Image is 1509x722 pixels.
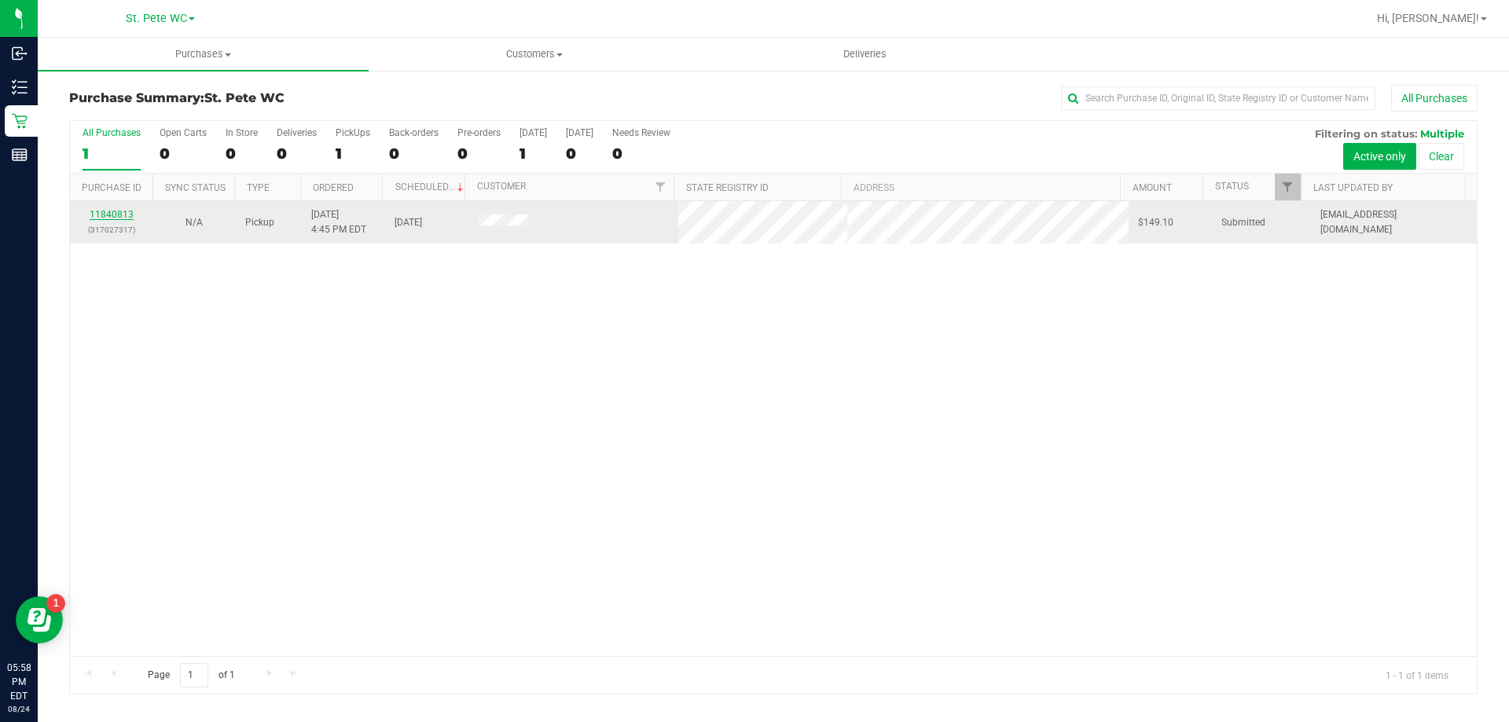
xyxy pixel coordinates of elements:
[336,145,370,163] div: 1
[686,182,769,193] a: State Registry ID
[1138,215,1173,230] span: $149.10
[7,661,31,703] p: 05:58 PM EDT
[389,145,439,163] div: 0
[369,38,699,71] a: Customers
[38,47,369,61] span: Purchases
[395,181,467,192] a: Scheduled
[1391,85,1478,112] button: All Purchases
[1221,215,1265,230] span: Submitted
[165,182,226,193] a: Sync Status
[311,207,366,237] span: [DATE] 4:45 PM EDT
[46,594,65,613] iframe: Resource center unread badge
[226,127,258,138] div: In Store
[226,145,258,163] div: 0
[566,145,593,163] div: 0
[134,663,248,687] span: Page of 1
[1343,143,1416,170] button: Active only
[389,127,439,138] div: Back-orders
[1420,127,1464,140] span: Multiple
[1419,143,1464,170] button: Clear
[1215,181,1249,192] a: Status
[520,145,547,163] div: 1
[90,209,134,220] a: 11840813
[38,38,369,71] a: Purchases
[612,127,670,138] div: Needs Review
[457,145,501,163] div: 0
[277,127,317,138] div: Deliveries
[83,145,141,163] div: 1
[1315,127,1417,140] span: Filtering on status:
[12,46,28,61] inline-svg: Inbound
[457,127,501,138] div: Pre-orders
[277,145,317,163] div: 0
[180,663,208,687] input: 1
[648,174,674,200] a: Filter
[841,174,1120,201] th: Address
[699,38,1030,71] a: Deliveries
[12,113,28,129] inline-svg: Retail
[1061,86,1375,110] input: Search Purchase ID, Original ID, State Registry ID or Customer Name...
[126,12,187,25] span: St. Pete WC
[83,127,141,138] div: All Purchases
[82,182,141,193] a: Purchase ID
[247,182,270,193] a: Type
[12,79,28,95] inline-svg: Inventory
[822,47,908,61] span: Deliveries
[1320,207,1467,237] span: [EMAIL_ADDRESS][DOMAIN_NAME]
[313,182,354,193] a: Ordered
[185,217,203,228] span: Not Applicable
[16,596,63,643] iframe: Resource center
[1133,182,1172,193] a: Amount
[204,90,285,105] span: St. Pete WC
[245,215,274,230] span: Pickup
[160,127,207,138] div: Open Carts
[1275,174,1301,200] a: Filter
[1373,663,1461,687] span: 1 - 1 of 1 items
[1377,12,1479,24] span: Hi, [PERSON_NAME]!
[477,181,526,192] a: Customer
[69,91,538,105] h3: Purchase Summary:
[1313,182,1393,193] a: Last Updated By
[566,127,593,138] div: [DATE]
[336,127,370,138] div: PickUps
[160,145,207,163] div: 0
[612,145,670,163] div: 0
[79,222,143,237] p: (317027317)
[12,147,28,163] inline-svg: Reports
[185,215,203,230] button: N/A
[395,215,422,230] span: [DATE]
[520,127,547,138] div: [DATE]
[7,703,31,715] p: 08/24
[369,47,699,61] span: Customers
